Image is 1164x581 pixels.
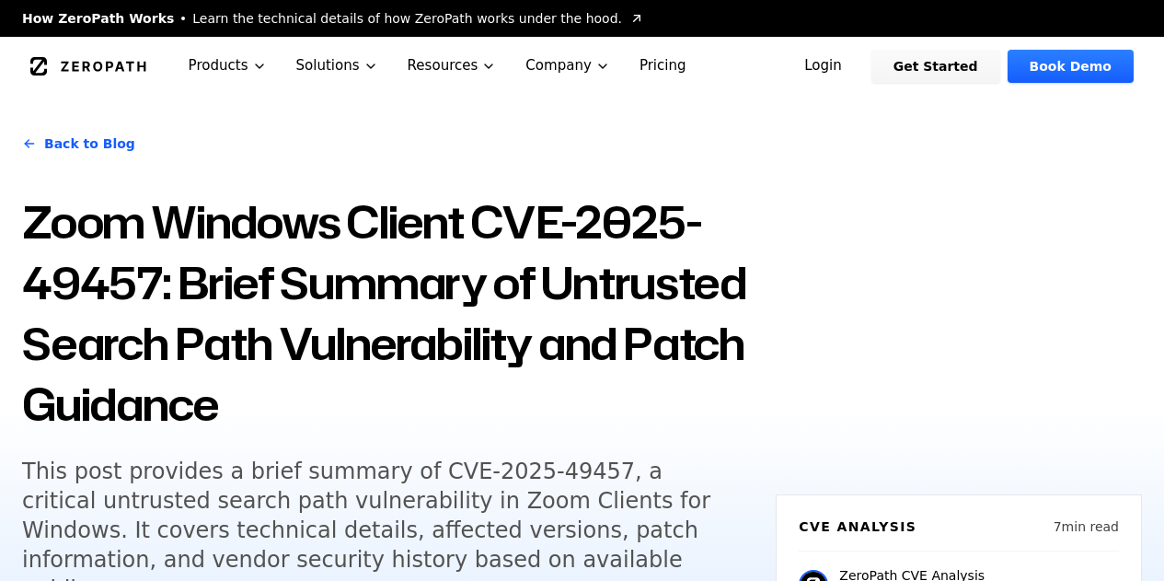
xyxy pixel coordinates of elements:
[1054,517,1119,536] p: 7 min read
[22,192,754,435] h1: Zoom Windows Client CVE-2025-49457: Brief Summary of Untrusted Search Path Vulnerability and Patc...
[192,9,622,28] span: Learn the technical details of how ZeroPath works under the hood.
[799,517,916,536] h6: CVE Analysis
[1008,50,1134,83] a: Book Demo
[174,37,282,95] button: Products
[782,50,864,83] a: Login
[393,37,512,95] button: Resources
[282,37,393,95] button: Solutions
[511,37,625,95] button: Company
[625,37,701,95] a: Pricing
[22,118,135,169] a: Back to Blog
[22,9,644,28] a: How ZeroPath WorksLearn the technical details of how ZeroPath works under the hood.
[22,9,174,28] span: How ZeroPath Works
[871,50,1000,83] a: Get Started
